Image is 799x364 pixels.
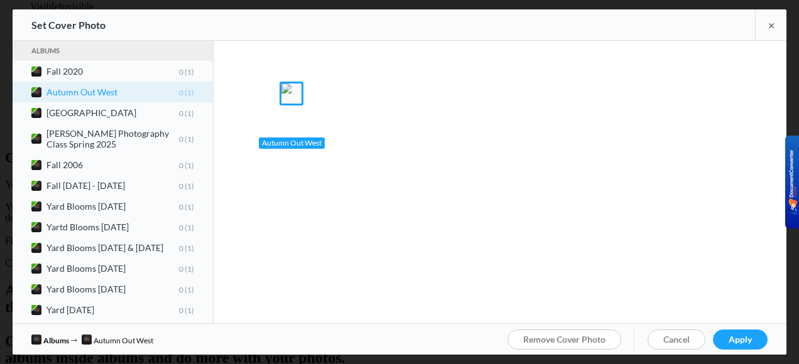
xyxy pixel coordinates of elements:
a: Yard Blooms [DATE]01 [13,258,213,279]
a: [PERSON_NAME] Photography Class Spring 202501 [13,123,213,154]
a: Apply [713,329,768,350]
a: Cancel [648,329,705,350]
a: [GEOGRAPHIC_DATA]01 [13,102,213,123]
b: Yard Blooms [DATE] [46,284,194,294]
b: Yard Blooms [DATE] [46,201,194,211]
span: 0 [179,87,183,97]
span: 0 [179,264,183,273]
b: Fall 2020 [46,66,194,77]
span: 1 [183,243,194,252]
a: Yard Blooms [DATE] & [DATE]01 [13,237,213,258]
span: 0 [179,305,183,314]
span: 0 [179,134,183,144]
span: 1 [183,305,194,314]
a: Fall 200601 [13,154,213,175]
a: Yartd Blooms [DATE]01 [13,217,213,237]
div: Autumn Out West [259,137,325,149]
b: Autumn Out West [46,87,194,97]
span: 0 [179,67,183,76]
span: 0 [179,284,183,294]
span: 1 [183,222,194,232]
span: 1 [183,108,194,117]
span: Cancel [663,334,690,345]
span: 0 [179,243,183,252]
span: 1 [183,134,194,144]
a: Autumn Out West01 [13,82,213,102]
a: × [755,9,786,40]
b: Yartd Blooms [DATE] [46,222,194,232]
a: Yard [DATE]01 [13,299,213,320]
b: Fall [DATE] - [DATE] [46,180,194,191]
span: Apply [729,334,752,345]
span: 1 [183,87,194,97]
span: 1 [183,284,194,294]
span: 1 [183,67,194,76]
b: [PERSON_NAME] Photography Class Spring 2025 [46,128,194,149]
span: 1 [183,201,194,211]
img: Autumn Out West [281,83,302,104]
div: Set Cover Photo [31,9,106,41]
span: → [69,333,82,345]
a: Remove Cover Photo [508,329,621,350]
a: undefinedAlbums [31,336,69,345]
img: BKR5lM0sgkDqAAAAAElFTkSuQmCC [788,150,798,215]
b: Yard Blooms [DATE] & [DATE] [46,242,194,253]
a: Albums [31,45,194,57]
span: 1 [183,264,194,273]
img: undefined [31,335,41,345]
a: Yard Blooms [DATE]01 [13,279,213,299]
span: 0 [179,201,183,211]
a: Yard Blooms [DATE]01 [13,196,213,217]
span: 0 [179,160,183,169]
span: 1 [183,181,194,190]
b: [GEOGRAPHIC_DATA] [46,107,194,118]
span: Remove Cover Photo [523,334,606,345]
b: Yard [DATE] [46,304,194,315]
b: Fall 2006 [46,159,194,170]
b: Yard Blooms [DATE] [46,263,194,274]
a: Fall 202001 [13,61,213,82]
span: 1 [183,160,194,169]
span: 0 [179,222,183,232]
a: Fall [DATE] - [DATE]01 [13,175,213,196]
span: 0 [179,181,183,190]
span: 0 [179,108,183,117]
span: Albums [43,336,69,345]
